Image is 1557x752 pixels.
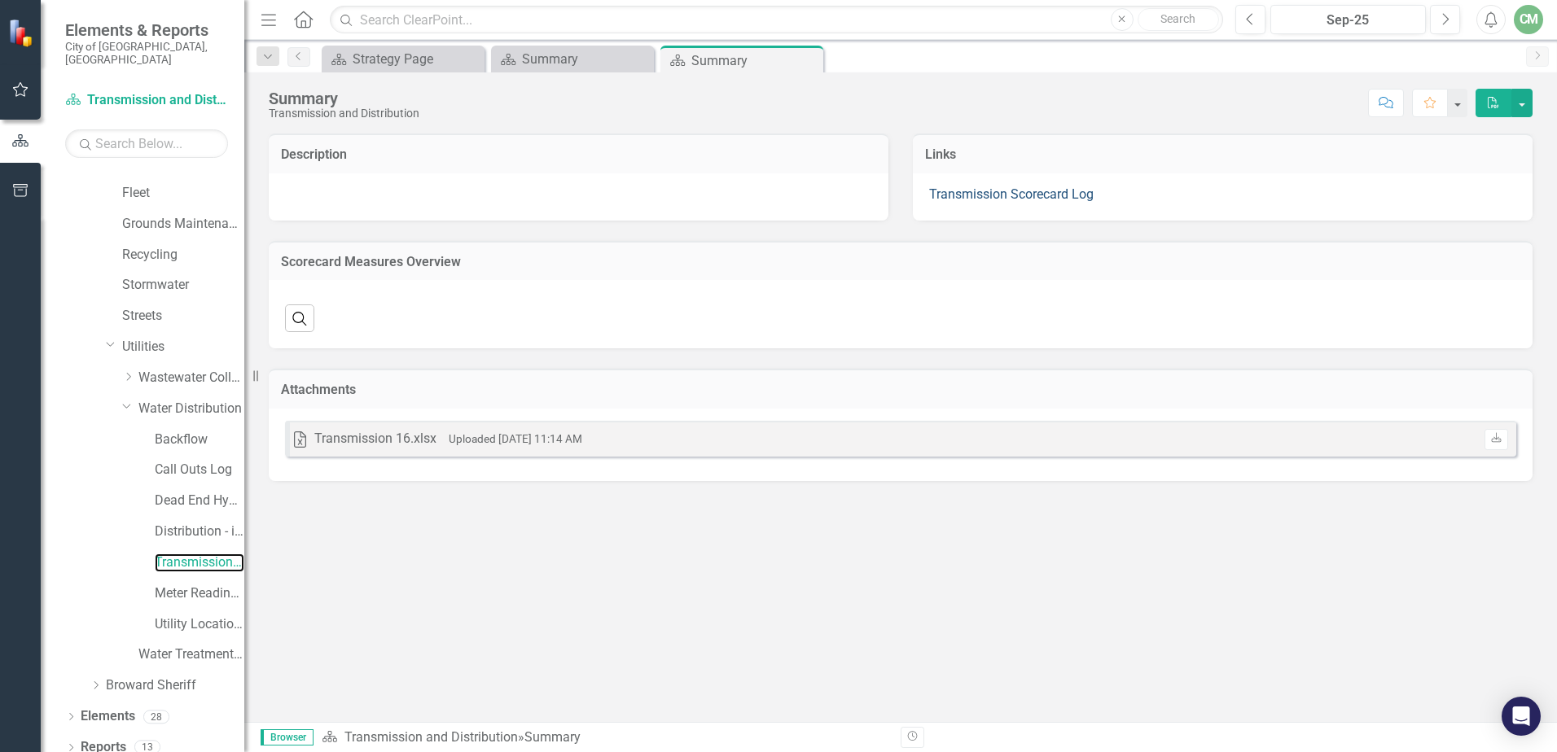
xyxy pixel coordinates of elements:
[326,49,480,69] a: Strategy Page
[155,522,244,541] a: Distribution - inactive scorecard (combined with transmission in [DATE])
[155,461,244,479] a: Call Outs Log
[495,49,650,69] a: Summary
[143,710,169,724] div: 28
[65,129,228,158] input: Search Below...
[524,729,581,745] div: Summary
[65,20,228,40] span: Elements & Reports
[122,276,244,295] a: Stormwater
[281,147,876,162] h3: Description
[122,184,244,203] a: Fleet
[138,400,244,418] a: Water Distribution
[155,584,244,603] a: Meter Reading ([PERSON_NAME])
[281,255,1520,269] h3: Scorecard Measures Overview
[929,186,1094,202] a: Transmission Scorecard Log
[1276,11,1420,30] div: Sep-25
[65,40,228,67] small: City of [GEOGRAPHIC_DATA], [GEOGRAPHIC_DATA]
[314,430,436,448] div: Transmission 16.xlsx
[106,676,244,695] a: Broward Sheriff
[522,49,650,69] div: Summary
[1502,697,1541,736] div: Open Intercom Messenger
[122,338,244,356] a: Utilities
[65,91,228,110] a: Transmission and Distribution
[81,707,135,726] a: Elements
[353,49,480,69] div: Strategy Page
[122,246,244,265] a: Recycling
[138,645,244,664] a: Water Treatment Plant
[155,431,244,449] a: Backflow
[269,107,419,120] div: Transmission and Distribution
[322,728,888,747] div: »
[155,553,244,572] a: Transmission and Distribution
[122,215,244,234] a: Grounds Maintenance
[1160,12,1195,25] span: Search
[449,432,582,445] small: Uploaded [DATE] 11:14 AM
[155,492,244,510] a: Dead End Hydrant Flushing Log
[281,383,1520,397] h3: Attachments
[269,90,419,107] div: Summary
[138,369,244,387] a: Wastewater Collection
[1514,5,1543,34] button: CM
[344,729,518,745] a: Transmission and Distribution
[122,307,244,326] a: Streets
[1270,5,1426,34] button: Sep-25
[925,147,1520,162] h3: Links
[1138,8,1219,31] button: Search
[155,615,244,634] a: Utility Location Requests
[261,729,314,745] span: Browser
[8,18,37,46] img: ClearPoint Strategy
[330,6,1223,34] input: Search ClearPoint...
[691,50,819,71] div: Summary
